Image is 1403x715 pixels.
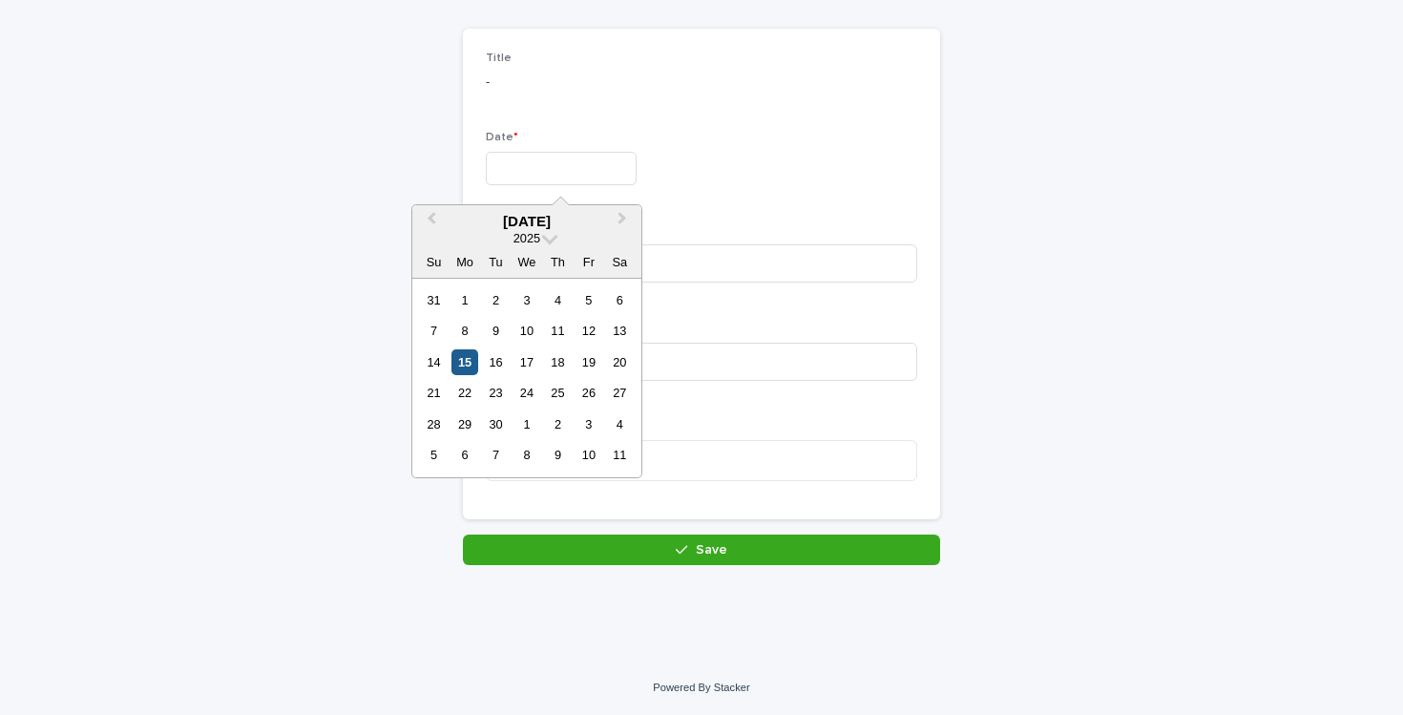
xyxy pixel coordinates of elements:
[545,411,571,437] div: Choose Thursday, October 2nd, 2025
[653,682,749,693] a: Powered By Stacker
[483,442,509,468] div: Choose Tuesday, October 7th, 2025
[421,318,447,344] div: Choose Sunday, September 7th, 2025
[451,318,477,344] div: Choose Monday, September 8th, 2025
[576,442,601,468] div: Choose Friday, October 10th, 2025
[421,380,447,406] div: Choose Sunday, September 21st, 2025
[576,349,601,375] div: Choose Friday, September 19th, 2025
[696,543,727,557] span: Save
[483,380,509,406] div: Choose Tuesday, September 23rd, 2025
[483,411,509,437] div: Choose Tuesday, September 30th, 2025
[486,73,917,93] p: -
[576,318,601,344] div: Choose Friday, September 12th, 2025
[545,249,571,275] div: Th
[576,249,601,275] div: Fr
[513,442,539,468] div: Choose Wednesday, October 8th, 2025
[607,442,633,468] div: Choose Saturday, October 11th, 2025
[607,318,633,344] div: Choose Saturday, September 13th, 2025
[421,287,447,313] div: Choose Sunday, August 31st, 2025
[412,213,641,230] div: [DATE]
[483,318,509,344] div: Choose Tuesday, September 9th, 2025
[483,349,509,375] div: Choose Tuesday, September 16th, 2025
[545,442,571,468] div: Choose Thursday, October 9th, 2025
[513,349,539,375] div: Choose Wednesday, September 17th, 2025
[513,249,539,275] div: We
[513,411,539,437] div: Choose Wednesday, October 1st, 2025
[545,318,571,344] div: Choose Thursday, September 11th, 2025
[421,442,447,468] div: Choose Sunday, October 5th, 2025
[513,231,540,245] span: 2025
[463,535,940,565] button: Save
[607,287,633,313] div: Choose Saturday, September 6th, 2025
[607,380,633,406] div: Choose Saturday, September 27th, 2025
[513,318,539,344] div: Choose Wednesday, September 10th, 2025
[451,411,477,437] div: Choose Monday, September 29th, 2025
[576,287,601,313] div: Choose Friday, September 5th, 2025
[421,349,447,375] div: Choose Sunday, September 14th, 2025
[576,380,601,406] div: Choose Friday, September 26th, 2025
[607,249,633,275] div: Sa
[451,380,477,406] div: Choose Monday, September 22nd, 2025
[451,287,477,313] div: Choose Monday, September 1st, 2025
[414,207,445,238] button: Previous Month
[513,380,539,406] div: Choose Wednesday, September 24th, 2025
[421,249,447,275] div: Su
[545,287,571,313] div: Choose Thursday, September 4th, 2025
[513,287,539,313] div: Choose Wednesday, September 3rd, 2025
[486,53,512,64] span: Title
[576,411,601,437] div: Choose Friday, October 3rd, 2025
[421,411,447,437] div: Choose Sunday, September 28th, 2025
[607,411,633,437] div: Choose Saturday, October 4th, 2025
[451,349,477,375] div: Choose Monday, September 15th, 2025
[545,349,571,375] div: Choose Thursday, September 18th, 2025
[609,207,639,238] button: Next Month
[486,132,518,143] span: Date
[483,249,509,275] div: Tu
[451,249,477,275] div: Mo
[418,284,635,471] div: month 2025-09
[451,442,477,468] div: Choose Monday, October 6th, 2025
[483,287,509,313] div: Choose Tuesday, September 2nd, 2025
[545,380,571,406] div: Choose Thursday, September 25th, 2025
[607,349,633,375] div: Choose Saturday, September 20th, 2025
